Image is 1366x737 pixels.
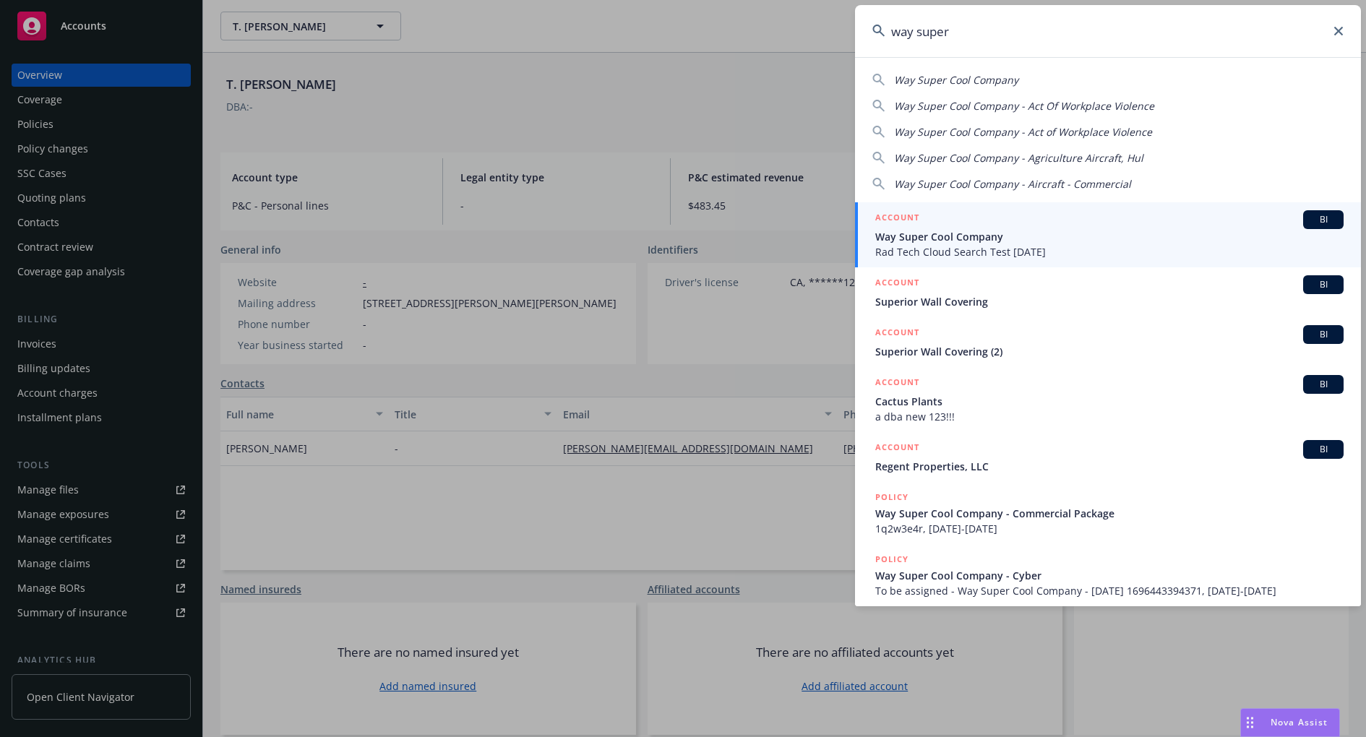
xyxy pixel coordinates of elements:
[855,367,1361,432] a: ACCOUNTBICactus Plantsa dba new 123!!!
[875,506,1344,521] span: Way Super Cool Company - Commercial Package
[875,440,919,457] h5: ACCOUNT
[1240,708,1340,737] button: Nova Assist
[894,151,1143,165] span: Way Super Cool Company - Agriculture Aircraft, Hul
[855,544,1361,606] a: POLICYWay Super Cool Company - CyberTo be assigned - Way Super Cool Company - [DATE] 169644339437...
[875,325,919,342] h5: ACCOUNT
[894,177,1131,191] span: Way Super Cool Company - Aircraft - Commercial
[875,583,1344,598] span: To be assigned - Way Super Cool Company - [DATE] 1696443394371, [DATE]-[DATE]
[894,73,1018,87] span: Way Super Cool Company
[1309,213,1338,226] span: BI
[875,244,1344,259] span: Rad Tech Cloud Search Test [DATE]
[875,394,1344,409] span: Cactus Plants
[875,409,1344,424] span: a dba new 123!!!
[875,375,919,392] h5: ACCOUNT
[875,568,1344,583] span: Way Super Cool Company - Cyber
[1309,278,1338,291] span: BI
[875,490,908,504] h5: POLICY
[855,5,1361,57] input: Search...
[1309,328,1338,341] span: BI
[875,459,1344,474] span: Regent Properties, LLC
[855,482,1361,544] a: POLICYWay Super Cool Company - Commercial Package1q2w3e4r, [DATE]-[DATE]
[894,125,1152,139] span: Way Super Cool Company - Act of Workplace Violence
[875,521,1344,536] span: 1q2w3e4r, [DATE]-[DATE]
[1309,443,1338,456] span: BI
[875,344,1344,359] span: Superior Wall Covering (2)
[875,552,908,566] h5: POLICY
[875,210,919,228] h5: ACCOUNT
[855,267,1361,317] a: ACCOUNTBISuperior Wall Covering
[1271,716,1328,728] span: Nova Assist
[1309,378,1338,391] span: BI
[855,432,1361,482] a: ACCOUNTBIRegent Properties, LLC
[875,275,919,293] h5: ACCOUNT
[875,294,1344,309] span: Superior Wall Covering
[894,99,1154,113] span: Way Super Cool Company - Act Of Workplace Violence
[855,202,1361,267] a: ACCOUNTBIWay Super Cool CompanyRad Tech Cloud Search Test [DATE]
[1241,709,1259,736] div: Drag to move
[855,317,1361,367] a: ACCOUNTBISuperior Wall Covering (2)
[875,229,1344,244] span: Way Super Cool Company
